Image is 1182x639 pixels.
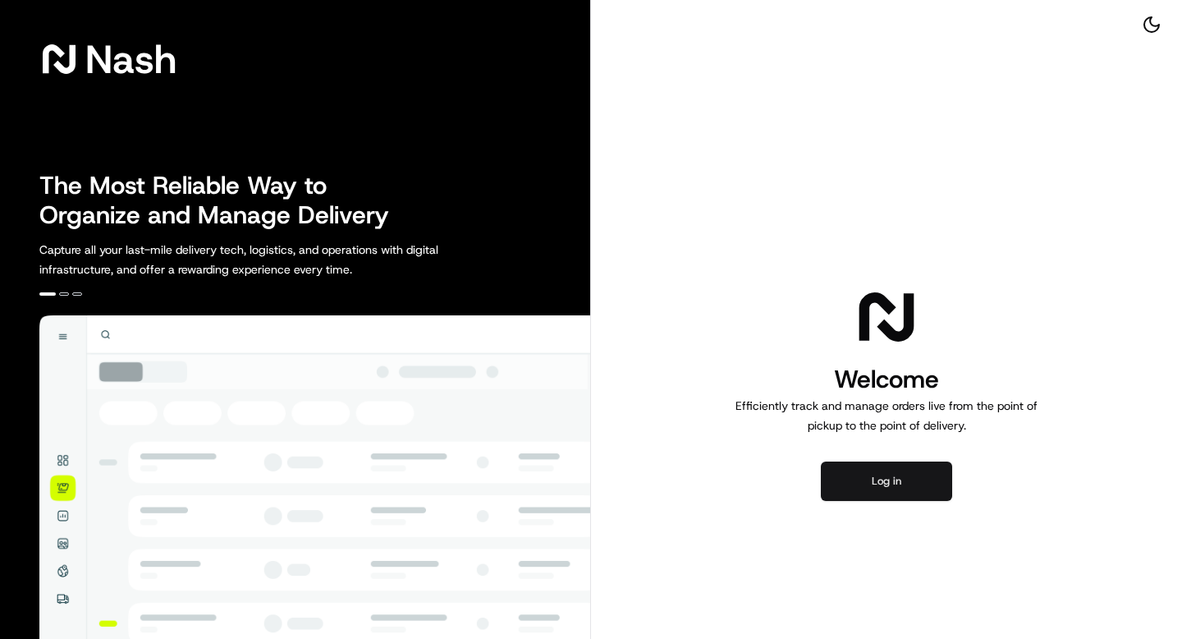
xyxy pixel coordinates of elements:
p: Capture all your last-mile delivery tech, logistics, and operations with digital infrastructure, ... [39,240,512,279]
p: Efficiently track and manage orders live from the point of pickup to the point of delivery. [729,396,1044,435]
button: Log in [821,462,952,501]
span: Nash [85,43,176,76]
h2: The Most Reliable Way to Organize and Manage Delivery [39,171,407,230]
h1: Welcome [729,363,1044,396]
